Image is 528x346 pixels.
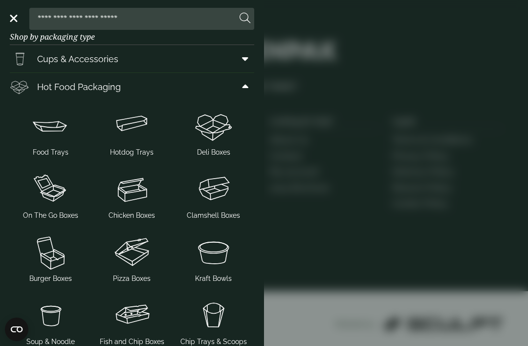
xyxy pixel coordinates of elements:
a: Clamshell Boxes [176,167,250,223]
a: Cups & Accessories [10,45,254,72]
a: On The Go Boxes [14,167,88,223]
img: Chip_tray.svg [176,296,250,335]
img: FishNchip_box.svg [95,296,169,335]
img: Pizza_boxes.svg [95,232,169,272]
a: Hotdog Trays [95,104,169,160]
a: Kraft Bowls [176,231,250,286]
img: SoupNoodle_container.svg [14,296,88,335]
img: Food_tray.svg [14,106,88,145]
span: Food Trays [33,147,68,158]
span: Cups & Accessories [37,52,118,66]
img: Chicken_box-1.svg [95,169,169,208]
a: Food Trays [14,104,88,160]
img: Deli_box.svg [176,106,250,145]
span: On The Go Boxes [23,210,78,221]
span: Burger Boxes [29,274,72,284]
button: Open CMP widget [5,318,28,341]
img: SoupNsalad_bowls.svg [176,232,250,272]
span: Kraft Bowls [195,274,232,284]
a: Hot Food Packaging [10,73,254,100]
img: Burger_box.svg [14,232,88,272]
img: PintNhalf_cup.svg [10,49,29,69]
span: Hot Food Packaging [37,80,121,93]
a: Chicken Boxes [95,167,169,223]
span: Chicken Boxes [109,210,155,221]
a: Pizza Boxes [95,231,169,286]
img: OnTheGo_boxes.svg [14,169,88,208]
span: Pizza Boxes [113,274,151,284]
a: Deli Boxes [176,104,250,160]
img: Deli_box.svg [10,77,29,96]
span: Clamshell Boxes [187,210,240,221]
img: Hotdog_tray.svg [95,106,169,145]
span: Deli Boxes [197,147,230,158]
a: Burger Boxes [14,231,88,286]
img: Clamshell_box.svg [176,169,250,208]
span: Hotdog Trays [110,147,154,158]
